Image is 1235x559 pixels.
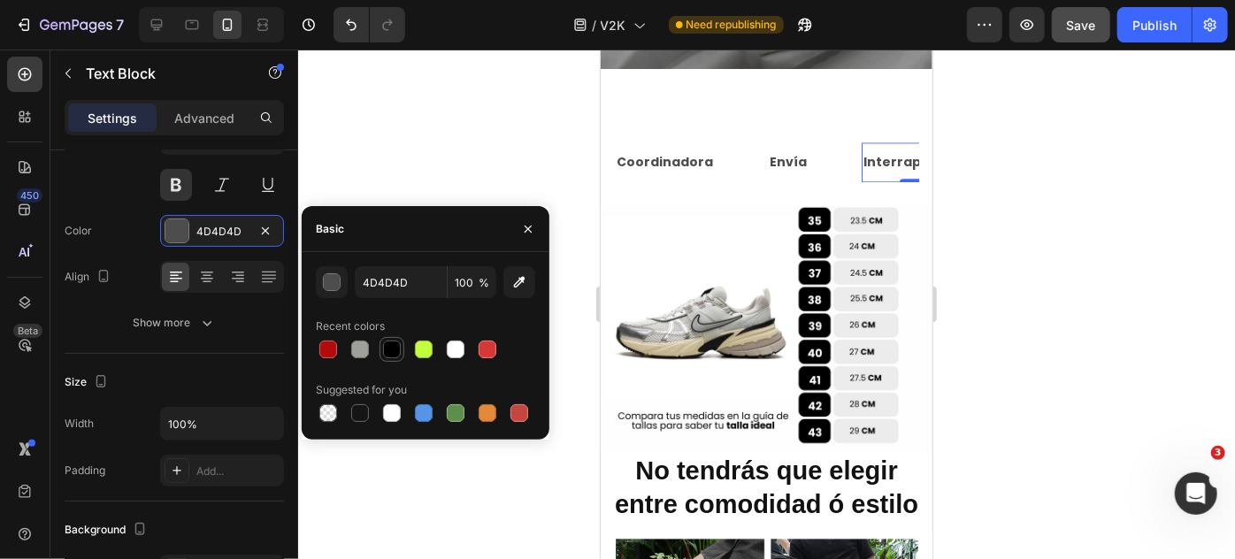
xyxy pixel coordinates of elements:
[65,307,284,339] button: Show more
[1175,472,1217,515] iframe: Intercom live chat
[1052,7,1110,42] button: Save
[601,50,932,559] iframe: Design area
[1132,16,1177,34] div: Publish
[1117,7,1192,42] button: Publish
[7,7,132,42] button: 7
[13,324,42,338] div: Beta
[161,408,283,440] input: Auto
[1067,18,1096,33] span: Save
[65,416,94,432] div: Width
[134,314,216,332] div: Show more
[687,17,777,33] span: Need republishing
[196,463,280,479] div: Add...
[65,518,150,542] div: Background
[116,14,124,35] p: 7
[316,382,407,398] div: Suggested for you
[1211,446,1225,460] span: 3
[174,109,234,127] p: Advanced
[261,100,372,126] div: Rich Text Editor. Editing area: main
[479,275,489,291] span: %
[316,221,344,237] div: Basic
[601,16,626,34] span: V2K
[334,7,405,42] div: Undo/Redo
[263,102,370,124] p: Interrapidísimo
[593,16,597,34] span: /
[65,265,114,289] div: Align
[355,266,447,298] input: Eg: FFFFFF
[316,318,385,334] div: Recent colors
[196,224,248,240] div: 4D4D4D
[65,223,92,239] div: Color
[65,371,111,394] div: Size
[88,109,137,127] p: Settings
[17,188,42,203] div: 450
[65,463,105,479] div: Padding
[86,63,236,84] p: Text Block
